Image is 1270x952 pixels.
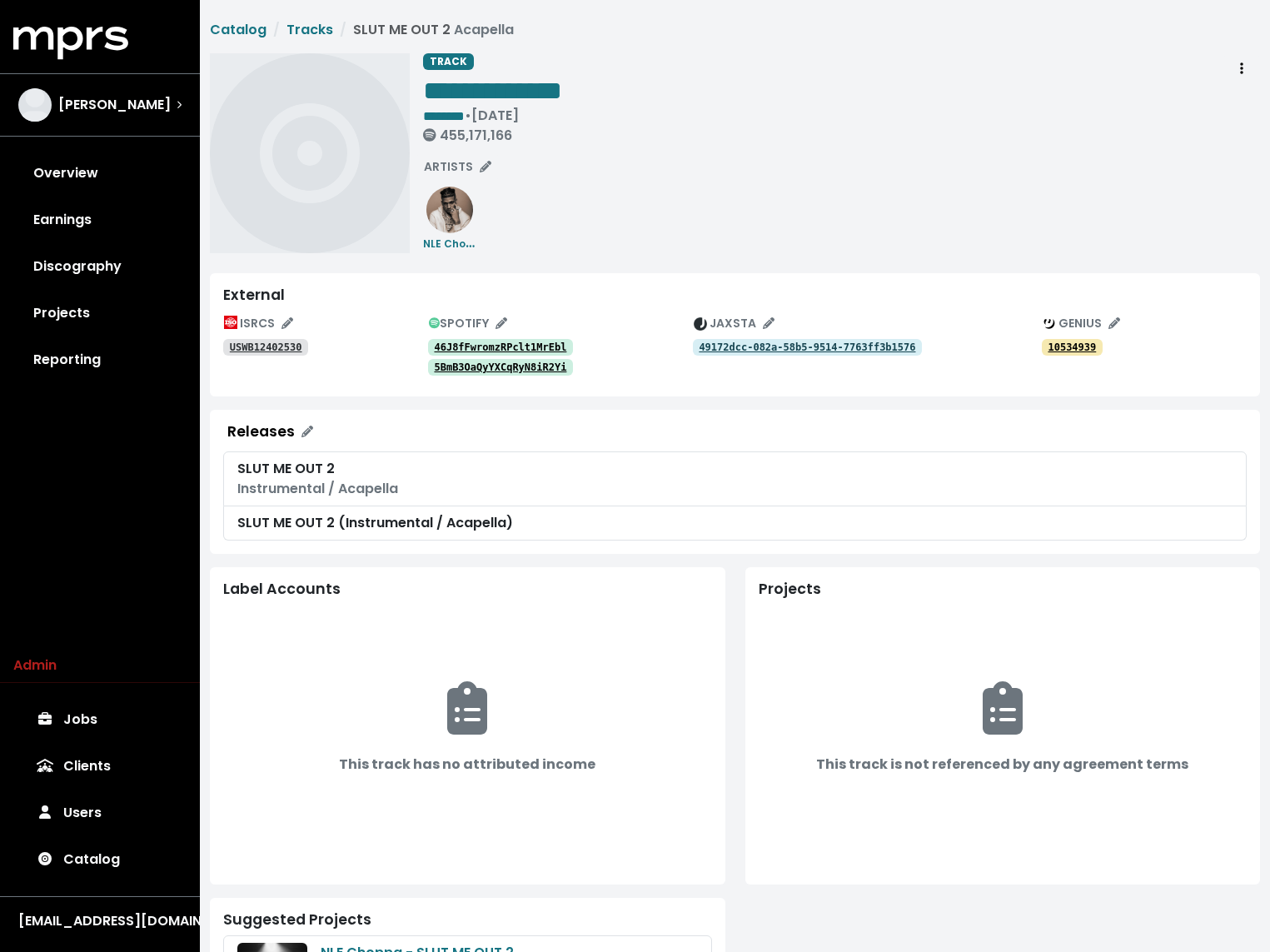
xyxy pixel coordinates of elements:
[693,339,923,356] a: 49172dcc-082a-58b5-9514-7763ff3b1576
[1043,317,1056,331] img: The genius.com logo
[237,513,1233,533] div: SLUT ME OUT 2 (Instrumental / Acapella)
[699,341,915,353] tt: 49172dcc-082a-58b5-9514-7763ff3b1576
[223,287,1247,304] div: External
[13,197,187,243] a: Earnings
[210,53,410,253] img: Album art for this track, SLUT ME OUT 2
[1042,339,1103,356] a: 10534939
[694,315,774,331] span: JAXSTA
[423,127,562,143] div: 455,171,166
[339,755,595,774] b: This track has no attributed income
[423,77,562,104] span: Edit value
[423,110,465,122] span: Edit value
[424,158,491,175] span: ARTISTS
[333,20,514,40] li: SLUT ME OUT 2
[237,479,398,498] span: Instrumental / Acapella
[223,451,1247,506] a: SLUT ME OUT 2Instrumental / Acapella
[13,836,187,883] a: Catalog
[223,911,712,929] div: Suggested Projects
[423,199,476,253] a: NLE Choppa
[423,106,562,143] span: • [DATE]
[423,53,474,70] span: TRACK
[416,154,499,180] button: Edit artists
[224,316,237,329] img: The logo of the International Organization for Standardization
[694,317,707,331] img: The jaxsta.com logo
[210,20,266,39] a: Catalog
[454,20,514,39] span: Acapella
[1048,341,1096,353] tt: 10534939
[13,150,187,197] a: Overview
[421,311,515,336] button: Edit spotify track identifications for this track
[210,20,1260,40] nav: breadcrumb
[18,88,52,122] img: The selected account / producer
[217,416,324,448] button: Releases
[428,339,574,356] a: 46J8fFwromzRPclt1MrEbl
[428,359,574,376] a: 5BmB3OaQyYXCqRyN8iR2Yi
[1223,53,1260,85] button: Track actions
[423,233,488,252] small: NLE Choppa
[13,32,128,52] a: mprs logo
[223,339,308,356] a: USWB12402530
[237,459,1233,479] div: SLUT ME OUT 2
[286,20,333,39] a: Tracks
[227,423,295,441] div: Releases
[13,743,187,790] a: Clients
[13,910,187,932] button: [EMAIL_ADDRESS][DOMAIN_NAME]
[13,696,187,743] a: Jobs
[426,187,473,233] img: 3f8592bc83277a814c98fa03dd8b1d7a.640x640x1.jpg
[217,311,301,336] button: Edit ISRC mappings for this track
[18,911,182,931] div: [EMAIL_ADDRESS][DOMAIN_NAME]
[429,315,508,331] span: SPOTIFY
[1035,311,1128,336] button: Edit genius track identifications
[13,336,187,383] a: Reporting
[759,581,1248,598] div: Projects
[13,243,187,290] a: Discography
[223,581,712,598] div: Label Accounts
[13,290,187,336] a: Projects
[434,361,566,373] tt: 5BmB3OaQyYXCqRyN8iR2Yi
[1043,315,1120,331] span: GENIUS
[434,341,566,353] tt: 46J8fFwromzRPclt1MrEbl
[223,506,1247,541] a: SLUT ME OUT 2 (Instrumental / Acapella)
[816,755,1188,774] b: This track is not referenced by any agreement terms
[58,95,171,115] span: [PERSON_NAME]
[230,341,302,353] tt: USWB12402530
[686,311,782,336] button: Edit jaxsta track identifications
[13,790,187,836] a: Users
[224,315,293,331] span: ISRCS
